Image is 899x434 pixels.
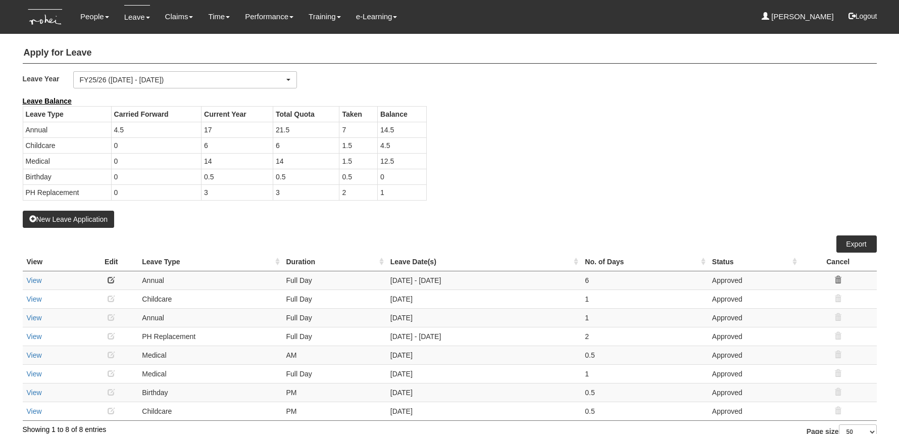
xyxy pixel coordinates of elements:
a: View [27,276,42,284]
td: Approved [708,327,800,346]
td: Medical [23,153,111,169]
td: [DATE] [386,308,581,327]
td: 0.5 [339,169,378,184]
td: 7 [339,122,378,137]
td: Full Day [282,364,386,383]
td: 6 [581,271,708,290]
td: Childcare [138,402,282,420]
a: View [27,407,42,415]
td: 21.5 [273,122,339,137]
td: Approved [708,364,800,383]
td: Annual [138,271,282,290]
a: Claims [165,5,193,28]
a: Export [836,235,877,253]
th: Balance [378,106,427,122]
td: 12.5 [378,153,427,169]
th: Leave Type : activate to sort column ascending [138,253,282,271]
td: 14.5 [378,122,427,137]
a: People [80,5,109,28]
td: Medical [138,364,282,383]
td: 0 [111,137,202,153]
td: 14 [202,153,273,169]
td: [DATE] [386,402,581,420]
td: 6 [273,137,339,153]
td: PM [282,383,386,402]
td: [DATE] [386,383,581,402]
th: View [23,253,85,271]
td: [DATE] [386,290,581,308]
a: View [27,370,42,378]
td: 1 [378,184,427,200]
td: 3 [273,184,339,200]
label: Leave Year [23,71,73,86]
td: 0.5 [581,383,708,402]
td: 6 [202,137,273,153]
a: View [27,295,42,303]
th: Leave Date(s) : activate to sort column ascending [386,253,581,271]
td: Approved [708,271,800,290]
a: Leave [124,5,150,29]
td: Annual [23,122,111,137]
td: 1 [581,364,708,383]
th: Duration : activate to sort column ascending [282,253,386,271]
td: Birthday [23,169,111,184]
td: 0.5 [273,169,339,184]
button: FY25/26 ([DATE] - [DATE]) [73,71,297,88]
th: Cancel [800,253,877,271]
td: 1.5 [339,153,378,169]
td: 0.5 [202,169,273,184]
td: 1 [581,290,708,308]
td: 2 [581,327,708,346]
td: 1.5 [339,137,378,153]
td: Full Day [282,327,386,346]
b: Leave Balance [23,97,72,105]
h4: Apply for Leave [23,43,877,64]
a: e-Learning [356,5,397,28]
a: Performance [245,5,293,28]
th: Status : activate to sort column ascending [708,253,800,271]
td: Childcare [23,137,111,153]
th: No. of Days : activate to sort column ascending [581,253,708,271]
th: Taken [339,106,378,122]
th: Current Year [202,106,273,122]
td: 4.5 [111,122,202,137]
td: [DATE] [386,364,581,383]
td: Medical [138,346,282,364]
td: 14 [273,153,339,169]
a: Time [208,5,230,28]
td: Full Day [282,308,386,327]
td: [DATE] [386,346,581,364]
td: [DATE] - [DATE] [386,271,581,290]
td: 0.5 [581,346,708,364]
td: Annual [138,308,282,327]
td: 0.5 [581,402,708,420]
td: Approved [708,308,800,327]
td: Approved [708,290,800,308]
a: View [27,314,42,322]
th: Edit [84,253,138,271]
div: FY25/26 ([DATE] - [DATE]) [80,75,285,85]
td: Childcare [138,290,282,308]
td: Birthday [138,383,282,402]
button: Logout [841,4,884,28]
td: 2 [339,184,378,200]
td: Full Day [282,290,386,308]
td: 0 [378,169,427,184]
td: PH Replacement [138,327,282,346]
td: 3 [202,184,273,200]
td: Approved [708,346,800,364]
a: View [27,332,42,341]
td: Approved [708,402,800,420]
td: 0 [111,169,202,184]
td: 4.5 [378,137,427,153]
td: PM [282,402,386,420]
td: PH Replacement [23,184,111,200]
a: View [27,351,42,359]
td: Full Day [282,271,386,290]
td: Approved [708,383,800,402]
td: [DATE] - [DATE] [386,327,581,346]
td: 17 [202,122,273,137]
td: 1 [581,308,708,327]
td: 0 [111,153,202,169]
a: Training [309,5,341,28]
